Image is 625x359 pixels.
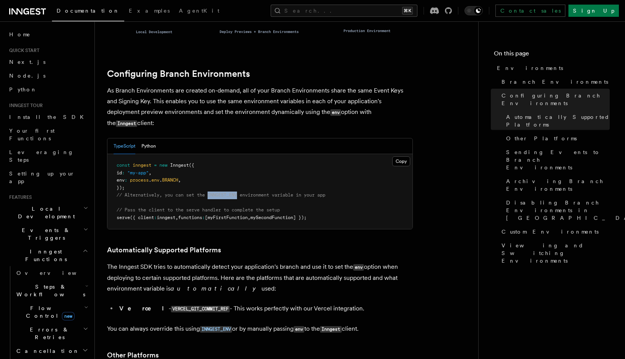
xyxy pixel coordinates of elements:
[250,215,307,220] span: mySecondFunction] });
[502,242,610,265] span: Viewing and Switching Environments
[6,124,90,145] a: Your first Functions
[503,132,610,145] a: Other Platforms
[130,215,154,220] span: ({ client
[114,138,135,154] button: TypeScript
[6,226,83,242] span: Events & Triggers
[9,128,55,141] span: Your first Functions
[503,145,610,174] a: Sending Events to Branch Environments
[6,248,83,263] span: Inngest Functions
[170,285,261,292] em: automatically
[6,47,39,54] span: Quick start
[6,55,90,69] a: Next.js
[116,120,137,127] code: Inngest
[107,85,413,129] p: As Branch Environments are created on-demand, all of your Branch Environments share the same Even...
[129,8,170,14] span: Examples
[498,225,610,239] a: Custom Environments
[157,215,175,220] span: inngest
[107,262,413,294] p: The Inngest SDK tries to automatically detect your application's branch and use it to set the opt...
[154,215,157,220] span: :
[13,280,90,301] button: Steps & Workflows
[205,215,248,220] span: [myFirstFunction
[125,177,127,183] span: :
[6,202,90,223] button: Local Development
[107,68,250,79] a: Configuring Branch Environments
[200,326,232,333] code: INNGEST_ENV
[133,162,151,168] span: inngest
[57,8,120,14] span: Documentation
[503,196,610,225] a: Disabling Branch Environments in [GEOGRAPHIC_DATA]
[506,177,610,193] span: Archiving Branch Environments
[170,162,189,168] span: Inngest
[294,326,304,333] code: env
[503,110,610,132] a: Automatically Supported Platforms
[62,312,75,320] span: new
[6,194,32,200] span: Features
[6,69,90,83] a: Node.js
[6,110,90,124] a: Install the SDK
[495,5,565,17] a: Contact sales
[392,156,410,166] button: Copy
[179,8,219,14] span: AgentKit
[6,167,90,188] a: Setting up your app
[402,7,413,15] kbd: ⌘K
[494,61,610,75] a: Environments
[9,31,31,38] span: Home
[127,170,149,175] span: "my-app"
[189,162,194,168] span: ({
[506,148,610,171] span: Sending Events to Branch Environments
[154,162,157,168] span: =
[175,215,178,220] span: ,
[6,145,90,167] a: Leveraging Steps
[9,73,45,79] span: Node.js
[151,177,159,183] span: env
[353,264,364,271] code: env
[117,162,130,168] span: const
[494,49,610,61] h4: On this page
[13,347,80,355] span: Cancellation
[497,64,563,72] span: Environments
[117,170,122,175] span: id
[13,326,83,341] span: Errors & Retries
[171,306,230,312] code: VERCEL_GIT_COMMIT_REF
[506,135,577,142] span: Other Platforms
[330,109,341,116] code: env
[502,92,610,107] span: Configuring Branch Environments
[202,215,205,220] span: :
[149,177,151,183] span: .
[13,344,90,358] button: Cancellation
[13,266,90,280] a: Overview
[13,301,90,323] button: Flow Controlnew
[16,270,95,276] span: Overview
[174,2,224,21] a: AgentKit
[107,245,221,255] a: Automatically Supported Platforms
[6,245,90,266] button: Inngest Functions
[13,323,90,344] button: Errors & Retries
[122,170,125,175] span: :
[568,5,619,17] a: Sign Up
[178,215,202,220] span: functions
[13,304,84,320] span: Flow Control
[130,177,149,183] span: process
[502,228,599,236] span: Custom Environments
[503,174,610,196] a: Archiving Branch Environments
[271,5,417,17] button: Search...⌘K
[506,113,610,128] span: Automatically Supported Platforms
[6,83,90,96] a: Python
[119,305,169,312] strong: Vercel
[498,89,610,110] a: Configuring Branch Environments
[6,205,83,220] span: Local Development
[178,177,181,183] span: ,
[159,177,162,183] span: .
[502,78,608,86] span: Branch Environments
[117,192,325,198] span: // Alternatively, you can set the INNGEST_ENV environment variable in your app
[9,86,37,93] span: Python
[498,239,610,268] a: Viewing and Switching Environments
[162,177,178,183] span: BRANCH
[9,171,75,184] span: Setting up your app
[9,149,74,163] span: Leveraging Steps
[117,177,125,183] span: env
[159,162,167,168] span: new
[13,283,85,298] span: Steps & Workflows
[124,2,174,21] a: Examples
[6,28,90,41] a: Home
